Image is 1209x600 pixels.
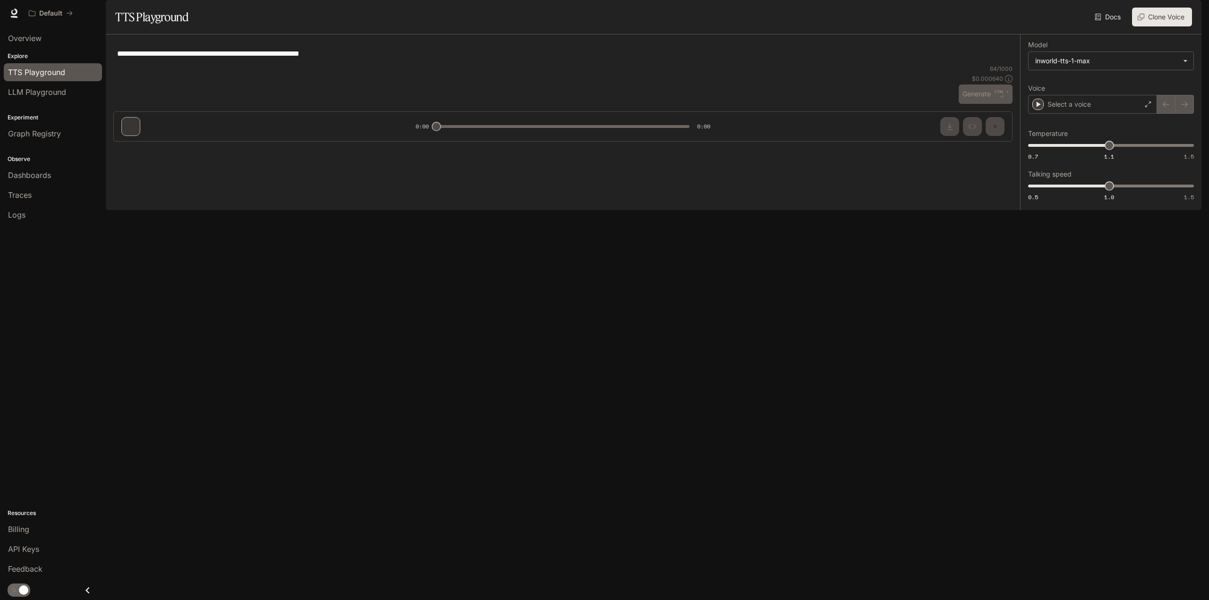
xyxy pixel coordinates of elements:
[1035,56,1178,66] div: inworld-tts-1-max
[972,75,1003,83] p: $ 0.000640
[1184,152,1194,161] span: 1.5
[1132,8,1192,26] button: Clone Voice
[1104,193,1114,201] span: 1.0
[1028,42,1047,48] p: Model
[39,9,62,17] p: Default
[1028,152,1038,161] span: 0.7
[1028,171,1072,177] p: Talking speed
[25,4,77,23] button: All workspaces
[1028,193,1038,201] span: 0.5
[1028,85,1045,92] p: Voice
[1028,130,1068,137] p: Temperature
[1104,152,1114,161] span: 1.1
[990,65,1013,73] p: 64 / 1000
[1093,8,1124,26] a: Docs
[1184,193,1194,201] span: 1.5
[1029,52,1193,70] div: inworld-tts-1-max
[1047,100,1091,109] p: Select a voice
[115,8,188,26] h1: TTS Playground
